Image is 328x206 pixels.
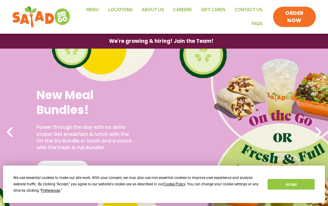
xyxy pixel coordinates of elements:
[109,39,214,44] span: We're growing & hiring! Join the Team!
[273,7,316,27] a: ORDER NOW
[3,125,16,139] div: Previous slide
[77,3,267,31] nav: Menu
[279,10,310,24] span: ORDER NOW
[13,175,260,194] div: We use essential cookies to make our site work. With your consent, we may also use non-essential ...
[169,3,196,17] a: Careers
[41,188,60,193] span: Preferences
[82,3,104,17] a: Menu
[268,179,314,190] button: Accept
[163,182,185,186] span: Cookie Policy
[196,3,230,17] a: GIFT CARDS
[247,17,267,31] a: FAQs
[230,3,267,17] a: Contact Us
[137,3,169,17] a: About Us
[36,124,133,151] p: Power through the day with no extra stops! Get breakfast & lunch with the On the Go Bundle or lun...
[3,166,325,203] div: Cookie Consent Prompt
[36,88,133,118] h2: New Meal Bundles!
[100,34,223,48] a: We're growing & hiring! Join the Team!
[12,5,71,29] img: new-SAG-logo-768×292
[312,125,325,139] div: Next slide
[104,3,137,17] a: Locations
[36,161,89,177] div: Order Now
